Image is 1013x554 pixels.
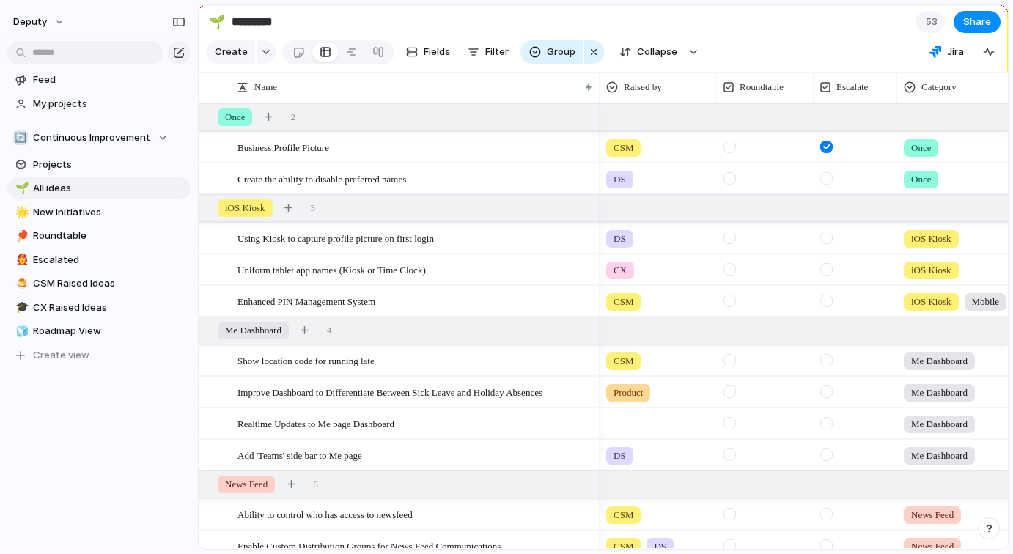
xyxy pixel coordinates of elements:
[7,154,191,176] a: Projects
[237,261,426,278] span: Uniform tablet app names (Kiosk or Time Clock)
[954,11,1001,33] button: Share
[911,172,931,187] span: Once
[33,205,185,220] span: New Initiatives
[7,273,191,295] a: 🍮CSM Raised Ideas
[624,80,662,95] span: Raised by
[254,80,277,95] span: Name
[33,181,185,196] span: All ideas
[614,539,633,554] span: CSM
[614,448,626,463] span: DS
[237,383,542,400] span: Improve Dashboard to Differentiate Between Sick Leave and Holiday Absences
[424,45,450,59] span: Fields
[921,80,957,95] span: Category
[313,477,318,492] span: 6
[7,249,191,271] a: 👨‍🚒Escalated
[205,10,229,34] button: 🌱
[740,80,784,95] span: Roundtable
[33,276,185,291] span: CSM Raised Ideas
[206,40,255,64] button: Create
[225,110,245,125] span: Once
[33,348,89,363] span: Create view
[7,297,191,319] a: 🎓CX Raised Ideas
[13,205,28,220] button: 🌟
[7,225,191,247] a: 🏓Roundtable
[225,323,281,338] span: Me Dashboard
[911,417,968,432] span: Me Dashboard
[209,12,225,32] div: 🌱
[614,172,626,187] span: DS
[7,69,191,91] a: Feed
[947,45,964,59] span: Jira
[7,177,191,199] a: 🌱All ideas
[637,45,677,59] span: Collapse
[15,299,26,316] div: 🎓
[911,263,951,278] span: iOS Kiosk
[400,40,456,64] button: Fields
[911,232,951,246] span: iOS Kiosk
[237,506,413,522] span: Ability to control who has access to newsfeed
[33,73,185,87] span: Feed
[13,15,47,29] span: deputy
[13,300,28,315] button: 🎓
[237,170,406,187] span: Create the ability to disable preferred names
[911,508,954,522] span: News Feed
[911,448,968,463] span: Me Dashboard
[462,40,515,64] button: Filter
[614,141,633,155] span: CSM
[237,446,362,463] span: Add 'Teams' side bar to Me page
[237,138,329,155] span: Business Profile Picture
[237,352,375,369] span: Show location code for running late
[15,228,26,245] div: 🏓
[614,508,633,522] span: CSM
[911,295,951,309] span: iOS Kiosk
[836,80,868,95] span: Escalate
[614,263,627,278] span: CX
[237,415,394,432] span: Realtime Updates to Me page Dashboard
[13,229,28,243] button: 🏓
[911,385,968,400] span: Me Dashboard
[15,180,26,197] div: 🌱
[13,130,28,145] div: 🔄
[290,110,295,125] span: 2
[311,201,316,215] span: 3
[926,15,942,29] span: 53
[7,10,73,34] button: deputy
[33,229,185,243] span: Roundtable
[225,201,265,215] span: iOS Kiosk
[237,292,375,309] span: Enhanced PIN Management System
[33,253,185,267] span: Escalated
[972,295,1000,309] span: Mobile
[215,45,248,59] span: Create
[7,202,191,224] a: 🌟New Initiatives
[13,181,28,196] button: 🌱
[33,324,185,339] span: Roadmap View
[614,354,633,369] span: CSM
[15,251,26,268] div: 👨‍🚒
[614,295,633,309] span: CSM
[15,323,26,340] div: 🧊
[237,229,434,246] span: Using Kiosk to capture profile picture on first login
[614,232,626,246] span: DS
[924,41,970,63] button: Jira
[7,320,191,342] a: 🧊Roadmap View
[13,324,28,339] button: 🧊
[520,40,583,64] button: Group
[33,300,185,315] span: CX Raised Ideas
[911,354,968,369] span: Me Dashboard
[911,141,931,155] span: Once
[7,344,191,366] button: Create view
[654,539,666,554] span: DS
[15,276,26,292] div: 🍮
[611,40,685,64] button: Collapse
[7,93,191,115] a: My projects
[33,158,185,172] span: Projects
[13,276,28,291] button: 🍮
[15,204,26,221] div: 🌟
